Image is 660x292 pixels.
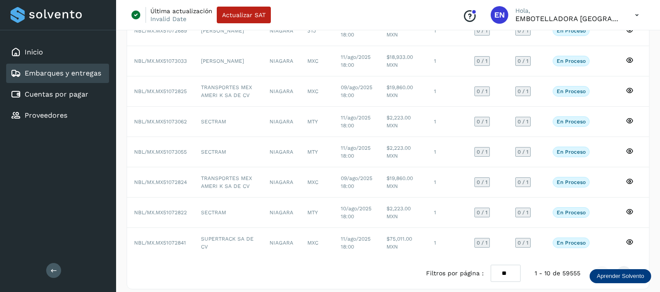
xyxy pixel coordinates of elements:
[535,269,580,278] span: 1 - 10 de 59555
[341,145,371,159] span: 11/ago/2025 18:00
[217,7,271,23] button: Actualizar SAT
[134,88,187,94] span: NBL/MX.MX51072825
[134,119,187,125] span: NBL/MX.MX51073062
[194,167,263,198] td: TRANSPORTES MEX AMERI K SA DE CV
[222,12,266,18] span: Actualizar SAT
[427,137,467,167] td: 1
[300,46,334,76] td: MXC
[518,149,529,155] span: 0 / 1
[477,28,488,33] span: 0 / 1
[263,167,300,198] td: NIAGARA
[263,137,300,167] td: NIAGARA
[427,107,467,137] td: 1
[194,46,263,76] td: [PERSON_NAME]
[477,149,488,155] span: 0 / 1
[134,209,187,216] span: NBL/MX.MX51072822
[379,107,427,137] td: $2,223.00 MXN
[379,16,427,46] td: $15,400.00 MXN
[379,76,427,107] td: $19,860.00 MXN
[477,180,488,185] span: 0 / 1
[341,236,371,250] span: 11/ago/2025 18:00
[300,167,334,198] td: MXC
[426,269,484,278] span: Filtros por página :
[557,149,586,155] p: En proceso
[341,175,372,189] span: 09/ago/2025 18:00
[6,43,109,62] div: Inicio
[25,90,88,98] a: Cuentas por pagar
[557,179,586,185] p: En proceso
[134,28,187,34] span: NBL/MX.MX51072689
[557,209,586,216] p: En proceso
[194,107,263,137] td: SECTRAM
[477,240,488,245] span: 0 / 1
[427,228,467,258] td: 1
[134,240,186,246] span: NBL/MX.MX51072841
[194,16,263,46] td: [PERSON_NAME]
[263,228,300,258] td: NIAGARA
[134,58,187,64] span: NBL/MX.MX51073033
[341,115,371,129] span: 11/ago/2025 18:00
[300,198,334,228] td: MTY
[6,64,109,83] div: Embarques y entregas
[515,7,621,14] p: Hola,
[518,58,529,64] span: 0 / 1
[134,179,187,185] span: NBL/MX.MX51072824
[25,48,43,56] a: Inicio
[518,119,529,124] span: 0 / 1
[518,240,529,245] span: 0 / 1
[518,180,529,185] span: 0 / 1
[194,228,263,258] td: SUPERTRACK SA DE CV
[379,46,427,76] td: $18,933.00 MXN
[134,149,187,155] span: NBL/MX.MX51073055
[557,240,586,246] p: En proceso
[518,210,529,215] span: 0 / 1
[341,205,372,220] span: 10/ago/2025 18:00
[25,111,67,119] a: Proveedores
[557,28,586,34] p: En proceso
[341,54,371,68] span: 11/ago/2025 18:00
[515,14,621,23] p: EMBOTELLADORA NIAGARA DE MEXICO
[557,119,586,125] p: En proceso
[300,228,334,258] td: MXC
[194,76,263,107] td: TRANSPORTES MEX AMERI K SA DE CV
[379,228,427,258] td: $75,011.00 MXN
[557,58,586,64] p: En proceso
[590,269,651,283] div: Aprender Solvento
[341,24,372,38] span: 08/ago/2025 18:00
[518,28,529,33] span: 0 / 1
[6,85,109,104] div: Cuentas por pagar
[557,88,586,94] p: En proceso
[427,198,467,228] td: 1
[300,137,334,167] td: MTY
[263,46,300,76] td: NIAGARA
[263,76,300,107] td: NIAGARA
[477,58,488,64] span: 0 / 1
[263,107,300,137] td: NIAGARA
[597,273,644,280] p: Aprender Solvento
[477,210,488,215] span: 0 / 1
[427,16,467,46] td: 1
[379,167,427,198] td: $19,860.00 MXN
[477,89,488,94] span: 0 / 1
[263,198,300,228] td: NIAGARA
[300,107,334,137] td: MTY
[263,16,300,46] td: NIAGARA
[6,106,109,125] div: Proveedores
[477,119,488,124] span: 0 / 1
[379,137,427,167] td: $2,223.00 MXN
[518,89,529,94] span: 0 / 1
[300,16,334,46] td: 3TJ
[379,198,427,228] td: $2,223.00 MXN
[300,76,334,107] td: MXC
[427,167,467,198] td: 1
[194,198,263,228] td: SECTRAM
[25,69,101,77] a: Embarques y entregas
[194,137,263,167] td: SECTRAM
[427,76,467,107] td: 1
[150,15,186,23] p: Invalid Date
[341,84,372,98] span: 09/ago/2025 18:00
[150,7,212,15] p: Última actualización
[427,46,467,76] td: 1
